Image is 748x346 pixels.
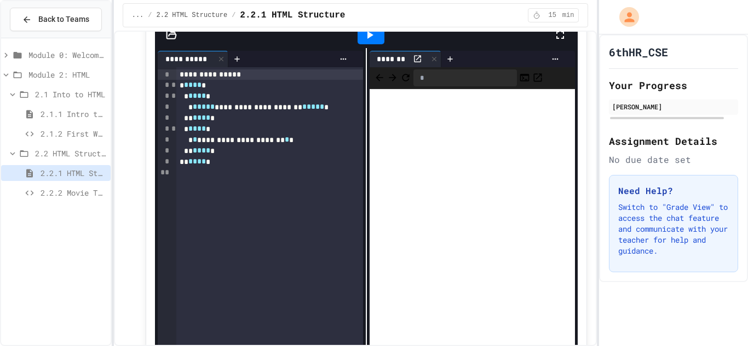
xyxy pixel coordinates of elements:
[374,71,385,84] span: Back
[41,108,106,120] span: 2.1.1 Intro to HTML
[608,4,642,30] div: My Account
[387,71,398,84] span: Forward
[609,44,668,60] h1: 6thHR_CSE
[28,69,106,80] span: Module 2: HTML
[35,148,106,159] span: 2.2 HTML Structure
[157,11,228,20] span: 2.2 HTML Structure
[562,11,574,20] span: min
[38,14,89,25] span: Back to Teams
[400,71,411,84] button: Refresh
[35,89,106,100] span: 2.1 Into to HTML
[10,8,102,31] button: Back to Teams
[612,102,735,112] div: [PERSON_NAME]
[41,187,106,198] span: 2.2.2 Movie Title
[544,11,561,20] span: 15
[240,9,345,22] span: 2.2.1 HTML Structure
[609,133,738,149] h2: Assignment Details
[132,11,144,20] span: ...
[232,11,235,20] span: /
[41,167,106,179] span: 2.2.1 HTML Structure
[519,71,530,84] button: Console
[148,11,152,20] span: /
[618,184,729,197] h3: Need Help?
[28,49,106,61] span: Module 0: Welcome to Web Development
[618,202,729,256] p: Switch to "Grade View" to access the chat feature and communicate with your teacher for help and ...
[41,128,106,139] span: 2.1.2 First Webpage
[609,78,738,93] h2: Your Progress
[532,71,543,84] button: Open in new tab
[609,153,738,166] div: No due date set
